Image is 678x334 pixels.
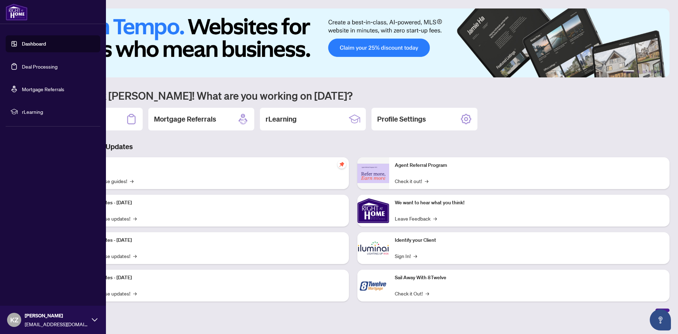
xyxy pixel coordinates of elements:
[395,236,664,244] p: Identify your Client
[74,236,343,244] p: Platform Updates - [DATE]
[25,312,88,320] span: [PERSON_NAME]
[395,162,664,169] p: Agent Referral Program
[650,309,671,330] button: Open asap
[133,252,137,260] span: →
[266,114,297,124] h2: rLearning
[357,232,389,264] img: Identify your Client
[22,86,64,92] a: Mortgage Referrals
[133,215,137,222] span: →
[22,63,58,70] a: Deal Processing
[6,4,28,20] img: logo
[395,289,429,297] a: Check it Out!→
[414,252,417,260] span: →
[643,70,646,73] button: 3
[425,177,428,185] span: →
[426,289,429,297] span: →
[623,70,634,73] button: 1
[22,108,95,116] span: rLearning
[433,215,437,222] span: →
[395,199,664,207] p: We want to hear what you think!
[74,162,343,169] p: Self-Help
[395,215,437,222] a: Leave Feedback→
[25,320,88,328] span: [EMAIL_ADDRESS][DOMAIN_NAME]
[74,199,343,207] p: Platform Updates - [DATE]
[395,252,417,260] a: Sign In!→
[660,70,662,73] button: 6
[37,142,670,152] h3: Brokerage & Industry Updates
[22,41,46,47] a: Dashboard
[648,70,651,73] button: 4
[154,114,216,124] h2: Mortgage Referrals
[74,274,343,282] p: Platform Updates - [DATE]
[338,160,346,169] span: pushpin
[637,70,640,73] button: 2
[377,114,426,124] h2: Profile Settings
[654,70,657,73] button: 5
[357,195,389,227] img: We want to hear what you think!
[133,289,137,297] span: →
[357,270,389,301] img: Sail Away With 8Twelve
[10,315,18,325] span: KZ
[395,177,428,185] a: Check it out!→
[130,177,133,185] span: →
[357,164,389,183] img: Agent Referral Program
[37,8,670,77] img: Slide 0
[37,89,670,102] h1: Welcome back [PERSON_NAME]! What are you working on [DATE]?
[395,274,664,282] p: Sail Away With 8Twelve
